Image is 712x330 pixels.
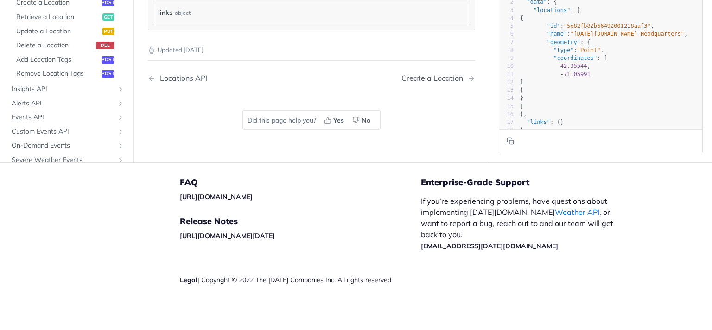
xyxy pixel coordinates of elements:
div: 7 [499,39,514,46]
span: { [520,15,523,21]
span: , [520,63,591,70]
div: Create a Location [401,74,468,83]
span: Retrieve a Location [16,13,100,22]
span: : , [520,23,654,29]
span: Severe Weather Events [12,155,114,165]
p: If you’re experiencing problems, have questions about implementing [DATE][DOMAIN_NAME] , or want ... [421,195,623,251]
span: "id" [547,23,560,29]
span: } [520,87,523,93]
span: post [102,56,114,64]
p: Updated [DATE] [148,45,475,55]
span: : [ [520,55,607,61]
a: Alerts APIShow subpages for Alerts API [7,97,127,110]
a: [URL][DOMAIN_NAME] [180,193,253,201]
div: 8 [499,46,514,54]
span: Custom Events API [12,127,114,136]
button: Show subpages for Custom Events API [117,128,124,136]
div: 13 [499,86,514,94]
h5: Enterprise-Grade Support [421,177,638,188]
span: get [102,13,114,21]
a: [EMAIL_ADDRESS][DATE][DOMAIN_NAME] [421,242,558,250]
div: | Copyright © 2022 The [DATE] Companies Inc. All rights reserved [180,275,421,285]
a: Severe Weather EventsShow subpages for Severe Weather Events [7,153,127,167]
a: Legal [180,276,197,284]
div: Locations API [155,74,207,83]
div: 15 [499,103,514,110]
span: 71.05991 [564,71,591,78]
span: "Point" [577,47,601,53]
span: ] [520,79,523,85]
span: "coordinates" [553,55,597,61]
span: Alerts API [12,99,114,108]
a: Previous Page: Locations API [148,74,288,83]
span: On-Demand Events [12,142,114,151]
span: Delete a Location [16,41,94,51]
a: Add Location Tagspost [12,53,127,67]
h5: Release Notes [180,216,421,227]
div: Did this page help you? [242,110,381,130]
a: On-Demand EventsShow subpages for On-Demand Events [7,139,127,153]
div: object [175,6,191,19]
span: 42.35544 [560,63,587,70]
span: "[DATE][DOMAIN_NAME] Headquarters" [570,31,684,38]
button: Show subpages for Severe Weather Events [117,156,124,164]
span: } [520,127,523,134]
span: Yes [333,116,344,125]
div: 9 [499,54,514,62]
span: ] [520,103,523,110]
span: "geometry" [547,39,580,45]
div: 11 [499,71,514,78]
div: 4 [499,14,514,22]
a: Next Page: Create a Location [401,74,475,83]
span: : {} [520,119,564,125]
span: : [ [520,7,580,13]
button: Yes [321,113,349,127]
a: Retrieve a Locationget [12,10,127,24]
span: post [102,71,114,78]
a: Delete a Locationdel [12,39,127,53]
div: 12 [499,78,514,86]
button: Show subpages for Insights API [117,85,124,93]
div: 5 [499,22,514,30]
span: links [158,6,172,19]
nav: Pagination Controls [148,65,475,92]
a: Custom Events APIShow subpages for Custom Events API [7,125,127,139]
span: Remove Location Tags [16,70,99,79]
span: put [102,28,114,35]
button: Show subpages for On-Demand Events [117,142,124,150]
a: Weather API [555,207,599,217]
span: "type" [553,47,573,53]
a: Update a Locationput [12,25,127,39]
span: Add Location Tags [16,55,99,65]
button: Show subpages for Events API [117,114,124,122]
span: "locations" [534,7,570,13]
span: : , [520,31,687,38]
button: No [349,113,375,127]
span: Events API [12,113,114,123]
button: Copy to clipboard [504,134,517,148]
div: 6 [499,31,514,39]
div: 18 [499,127,514,135]
span: No [362,116,370,125]
div: 14 [499,95,514,103]
span: "name" [547,31,567,38]
span: : { [520,39,591,45]
a: Remove Location Tagspost [12,67,127,81]
span: - [560,71,564,78]
span: del [96,42,114,50]
div: 17 [499,118,514,126]
button: Show subpages for Alerts API [117,100,124,107]
div: 3 [499,6,514,14]
span: : , [520,47,604,53]
div: 10 [499,63,514,71]
span: Insights API [12,84,114,94]
span: }, [520,111,527,117]
a: [URL][DOMAIN_NAME][DATE] [180,232,275,240]
h5: FAQ [180,177,421,188]
span: } [520,95,523,102]
span: "links" [527,119,550,125]
span: "5e82fb82b66492001218aaf3" [564,23,651,29]
span: Update a Location [16,27,100,36]
div: 16 [499,110,514,118]
a: Insights APIShow subpages for Insights API [7,82,127,96]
